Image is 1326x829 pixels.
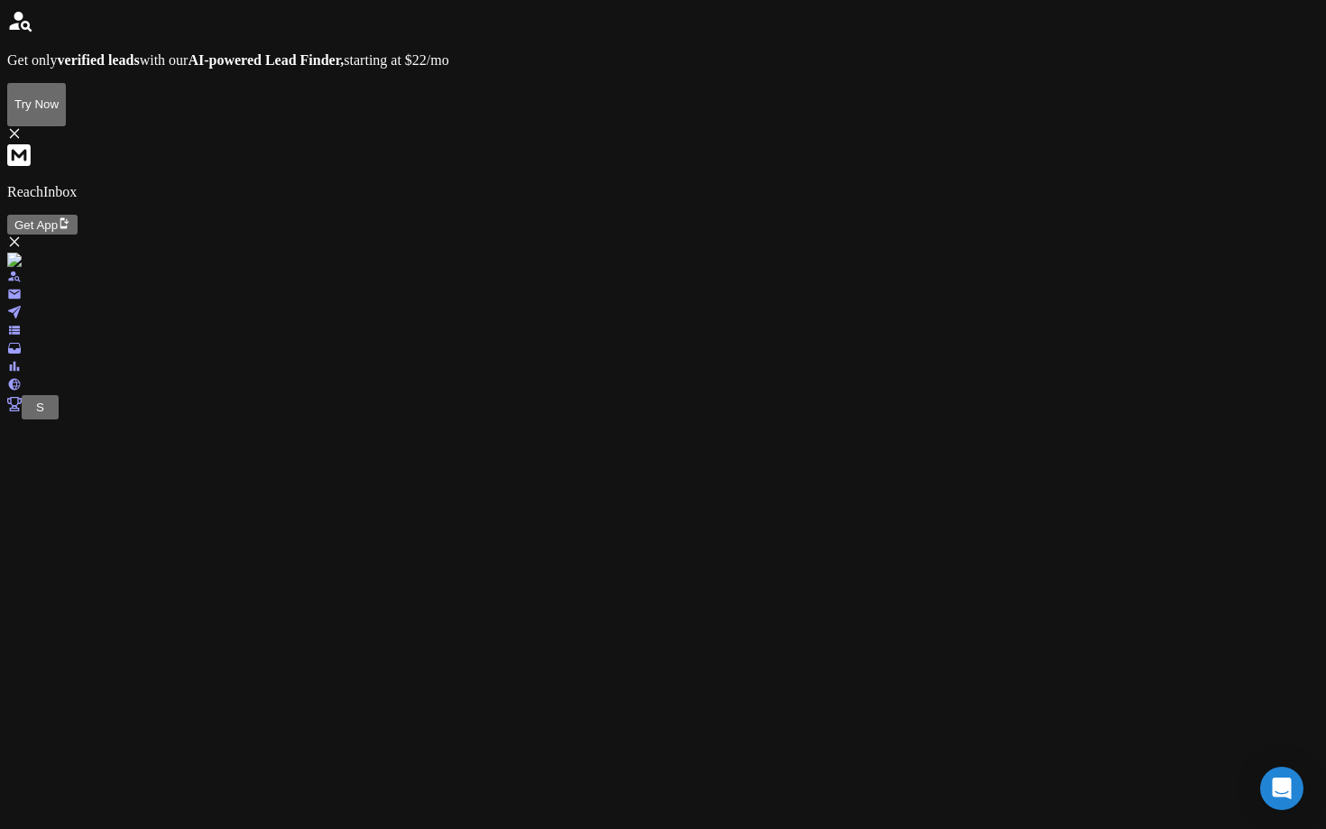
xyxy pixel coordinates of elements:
[7,52,1319,69] p: Get only with our starting at $22/mo
[7,83,66,126] button: Try Now
[36,401,44,414] span: S
[188,52,344,68] strong: AI-powered Lead Finder,
[58,52,140,68] strong: verified leads
[7,253,47,269] img: logo
[1260,767,1303,810] div: Open Intercom Messenger
[29,398,51,417] button: S
[14,97,59,111] p: Try Now
[7,184,1319,200] p: ReachInbox
[22,395,59,419] button: S
[7,215,78,235] button: Get App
